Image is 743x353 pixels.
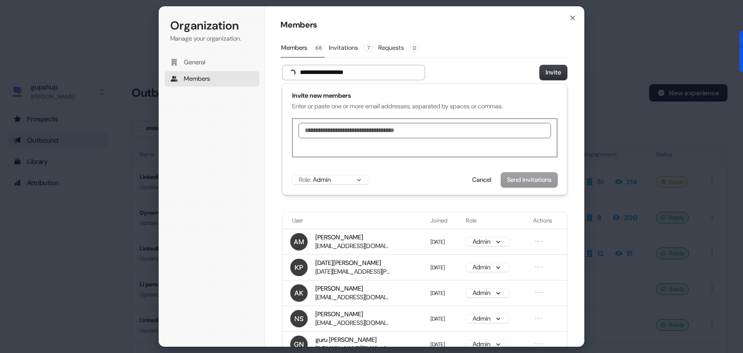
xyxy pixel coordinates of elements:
span: [DATE] [431,238,445,245]
button: Invite [540,65,567,80]
span: [PERSON_NAME] [315,310,363,319]
th: Actions [529,212,567,229]
img: Avinash Kumar [290,284,308,302]
button: Admin [466,340,509,349]
span: guru [PERSON_NAME] [315,336,377,344]
button: Admin [466,289,509,297]
span: [EMAIL_ADDRESS][DOMAIN_NAME] [315,242,392,250]
th: Joined [427,212,462,229]
span: [DATE][EMAIL_ADDRESS][PERSON_NAME][DOMAIN_NAME] [315,267,392,276]
button: Open menu [533,235,545,247]
span: 68 [313,44,324,52]
span: [DOMAIN_NAME][EMAIL_ADDRESS][DOMAIN_NAME] [315,344,392,353]
button: Cancel [466,173,497,187]
img: Kartik Poply [290,259,308,276]
h1: Organization [170,18,253,33]
span: [EMAIL_ADDRESS][DOMAIN_NAME] [315,319,392,327]
button: Requests [378,39,420,57]
h1: Members [281,19,569,31]
th: User [282,212,427,229]
img: Naina Sharma [290,310,308,327]
span: 7 [364,44,373,52]
span: General [184,58,206,67]
input: Search [282,65,425,80]
button: Open menu [533,312,545,324]
h1: Invite new members [292,91,557,100]
button: Members [164,71,259,87]
th: Role [462,212,529,229]
p: Enter or paste one or more email addresses, separated by spaces or commas. [292,102,557,111]
button: Open menu [533,287,545,298]
span: [PERSON_NAME] [315,233,363,242]
span: [DATE] [431,315,445,322]
button: Admin [466,314,509,323]
span: [PERSON_NAME] [315,284,363,293]
span: [DATE] [431,264,445,271]
button: Open menu [533,338,545,350]
button: Open menu [533,261,545,273]
span: [DATE] [431,341,445,348]
button: Invitations [328,39,374,57]
button: Admin [466,263,509,272]
button: General [164,55,259,70]
button: Members [281,39,325,58]
span: [DATE] [431,290,445,296]
button: Admin [466,237,509,246]
span: [EMAIL_ADDRESS][DOMAIN_NAME] [315,293,392,302]
img: guru nandan [290,336,308,353]
span: Members [184,74,210,83]
span: [DATE][PERSON_NAME] [315,259,381,267]
button: Role:Admin [292,176,370,184]
p: Manage your organization. [170,34,253,43]
span: 0 [410,44,419,52]
img: aparna menon [290,233,308,250]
